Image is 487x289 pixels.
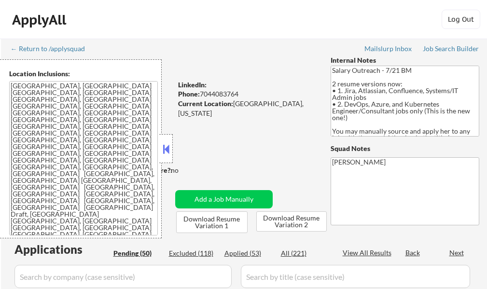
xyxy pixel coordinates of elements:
button: Download Resume Variation 1 [176,211,248,233]
a: ← Return to /applysquad [11,45,94,55]
div: Next [449,248,465,258]
div: Internal Notes [331,55,479,65]
input: Search by title (case sensitive) [241,265,470,288]
a: Mailslurp Inbox [364,45,413,55]
button: Download Resume Variation 2 [256,211,327,232]
div: ApplyAll [12,12,69,28]
div: Job Search Builder [423,45,479,52]
div: Location Inclusions: [9,69,158,79]
div: View All Results [343,248,394,258]
div: 7044083764 [178,89,315,99]
button: Log Out [442,10,480,29]
div: [GEOGRAPHIC_DATA], [US_STATE] [178,99,315,118]
strong: Current Location: [178,99,233,108]
div: Squad Notes [331,144,479,153]
strong: LinkedIn: [178,81,207,89]
div: Mailslurp Inbox [364,45,413,52]
input: Search by company (case sensitive) [14,265,232,288]
div: Applied (53) [224,248,273,258]
div: Applications [14,244,110,255]
a: Job Search Builder [423,45,479,55]
div: Back [405,248,421,258]
strong: Phone: [178,90,200,98]
div: Excluded (118) [169,248,217,258]
div: Pending (50) [113,248,162,258]
div: no [171,165,198,175]
div: ← Return to /applysquad [11,45,94,52]
div: All (221) [281,248,329,258]
button: Add a Job Manually [175,190,273,208]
